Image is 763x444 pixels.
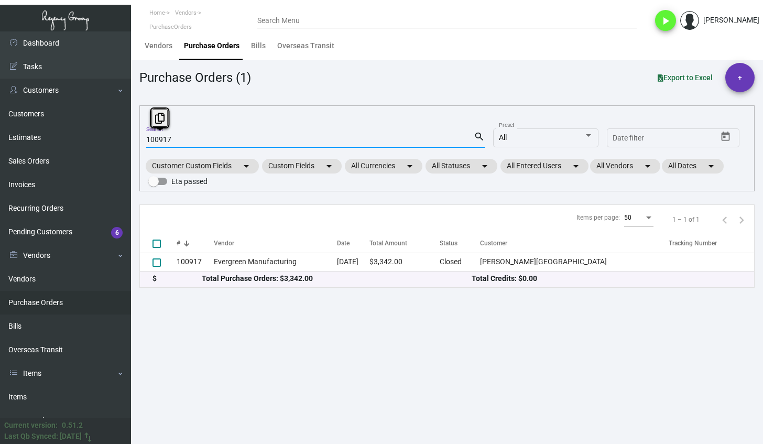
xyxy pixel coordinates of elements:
[440,239,457,248] div: Status
[149,9,165,16] span: Home
[738,63,742,92] span: +
[659,15,672,27] i: play_arrow
[337,253,369,271] td: [DATE]
[277,40,334,51] div: Overseas Transit
[175,9,197,16] span: Vendors
[480,253,668,271] td: [PERSON_NAME][GEOGRAPHIC_DATA]
[480,239,507,248] div: Customer
[214,239,234,248] div: Vendor
[658,73,713,82] span: Export to Excel
[440,253,480,271] td: Closed
[214,253,337,271] td: Evergreen Manufacturing
[570,160,582,172] mat-icon: arrow_drop_down
[149,24,192,30] span: PurchaseOrders
[4,420,58,431] div: Current version:
[177,239,214,248] div: #
[404,160,416,172] mat-icon: arrow_drop_down
[214,239,337,248] div: Vendor
[146,159,259,174] mat-chip: Customer Custom Fields
[669,239,717,248] div: Tracking Number
[654,134,704,143] input: End date
[716,211,733,228] button: Previous page
[426,159,497,174] mat-chip: All Statuses
[155,113,165,124] i: Copy
[590,159,660,174] mat-chip: All Vendors
[369,253,440,271] td: $3,342.00
[662,159,724,174] mat-chip: All Dates
[499,133,507,142] span: All
[733,211,750,228] button: Next page
[177,239,180,248] div: #
[345,159,422,174] mat-chip: All Currencies
[705,160,717,172] mat-icon: arrow_drop_down
[624,214,653,222] mat-select: Items per page:
[251,40,266,51] div: Bills
[139,68,251,87] div: Purchase Orders (1)
[262,159,342,174] mat-chip: Custom Fields
[337,239,350,248] div: Date
[369,239,440,248] div: Total Amount
[472,273,742,284] div: Total Credits: $0.00
[184,40,239,51] div: Purchase Orders
[474,131,485,143] mat-icon: search
[703,15,759,26] div: [PERSON_NAME]
[202,273,472,284] div: Total Purchase Orders: $3,342.00
[152,273,202,284] div: $
[641,160,654,172] mat-icon: arrow_drop_down
[655,10,676,31] button: play_arrow
[337,239,369,248] div: Date
[323,160,335,172] mat-icon: arrow_drop_down
[649,68,721,87] button: Export to Excel
[680,11,699,30] img: admin@bootstrapmaster.com
[62,420,83,431] div: 0.51.2
[672,215,700,224] div: 1 – 1 of 1
[145,40,172,51] div: Vendors
[613,134,645,143] input: Start date
[576,213,620,222] div: Items per page:
[369,239,407,248] div: Total Amount
[624,214,631,221] span: 50
[240,160,253,172] mat-icon: arrow_drop_down
[725,63,755,92] button: +
[440,239,480,248] div: Status
[500,159,588,174] mat-chip: All Entered Users
[177,253,214,271] td: 100917
[480,239,668,248] div: Customer
[478,160,491,172] mat-icon: arrow_drop_down
[717,128,734,145] button: Open calendar
[4,431,82,442] div: Last Qb Synced: [DATE]
[669,239,754,248] div: Tracking Number
[171,175,208,188] span: Eta passed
